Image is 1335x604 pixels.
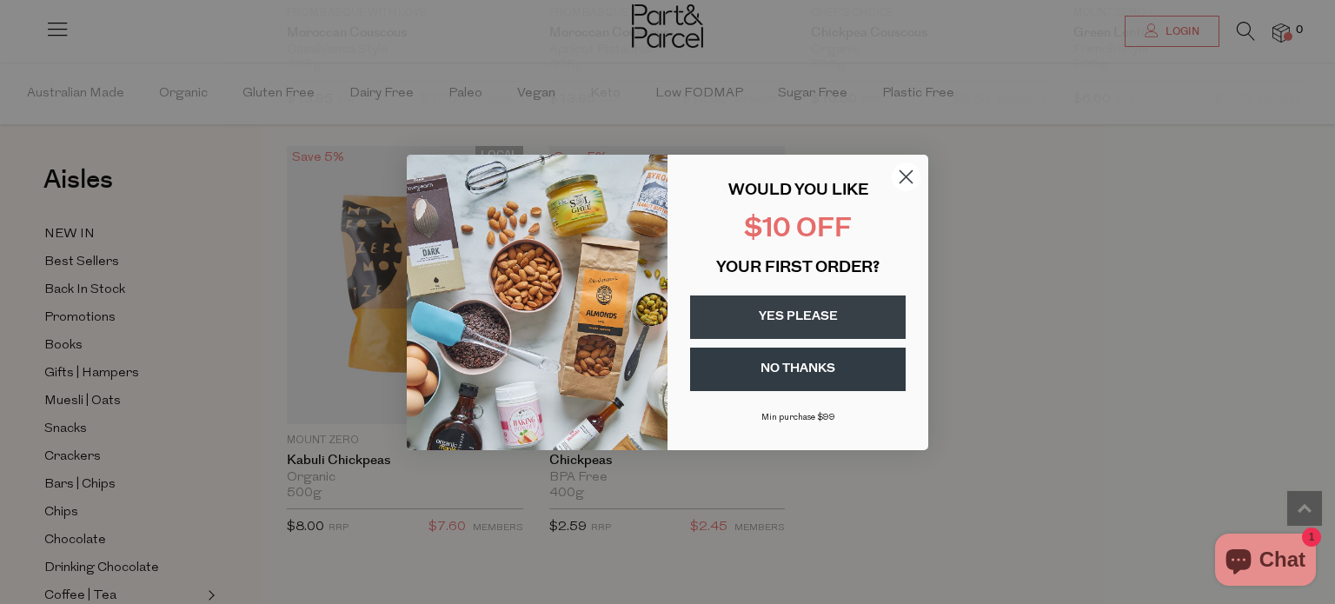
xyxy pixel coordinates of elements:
span: YOUR FIRST ORDER? [716,261,880,276]
inbox-online-store-chat: Shopify online store chat [1210,534,1321,590]
button: YES PLEASE [690,295,906,339]
button: NO THANKS [690,348,906,391]
span: Min purchase $99 [761,413,835,422]
span: WOULD YOU LIKE [728,183,868,199]
button: Close dialog [891,162,921,192]
img: 43fba0fb-7538-40bc-babb-ffb1a4d097bc.jpeg [407,155,667,450]
span: $10 OFF [744,216,852,243]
